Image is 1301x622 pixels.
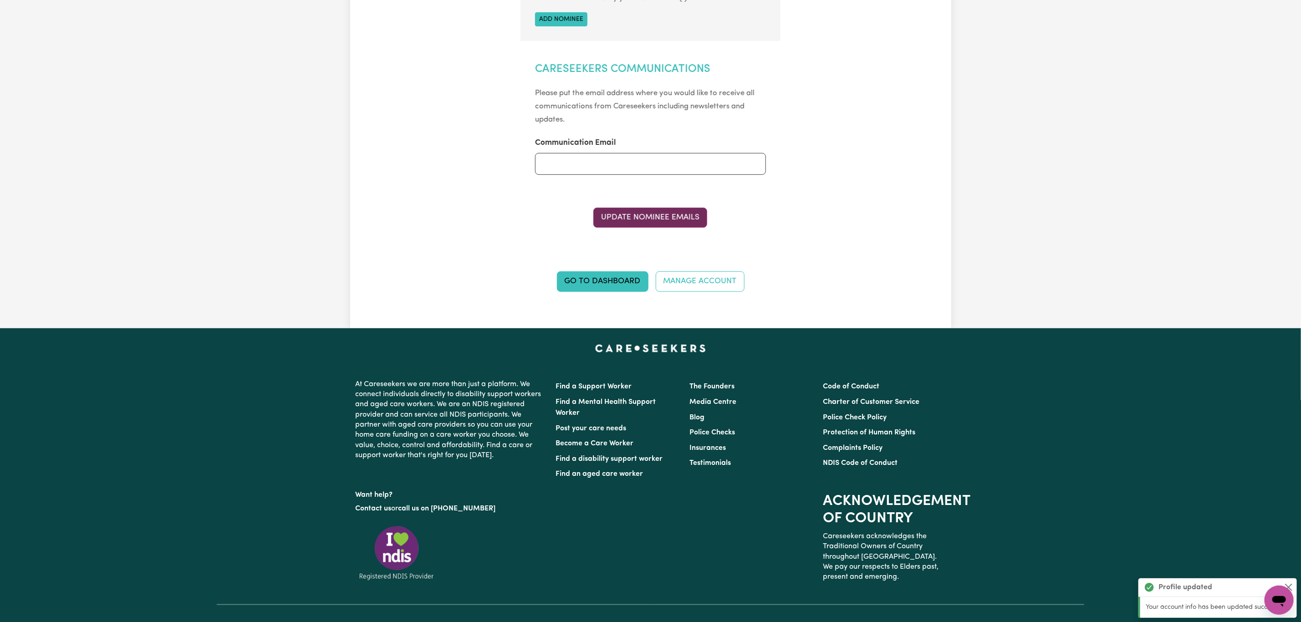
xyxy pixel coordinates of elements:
[689,383,735,390] a: The Founders
[356,376,545,464] p: At Careseekers we are more than just a platform. We connect individuals directly to disability su...
[535,63,766,76] h2: Careseekers Communications
[1158,582,1212,593] strong: Profile updated
[356,486,545,500] p: Want help?
[823,493,945,528] h2: Acknowledgement of Country
[689,429,735,436] a: Police Checks
[1146,602,1291,612] p: Your account info has been updated successfully
[823,429,915,436] a: Protection of Human Rights
[356,525,438,581] img: Registered NDIS provider
[535,137,616,149] label: Communication Email
[689,398,736,406] a: Media Centre
[556,383,632,390] a: Find a Support Worker
[556,425,627,432] a: Post your care needs
[689,444,726,452] a: Insurances
[823,383,879,390] a: Code of Conduct
[556,470,643,478] a: Find an aged care worker
[557,271,648,291] a: Go to Dashboard
[535,12,587,26] button: Add nominee
[823,414,887,421] a: Police Check Policy
[356,505,392,512] a: Contact us
[356,500,545,517] p: or
[1283,582,1294,593] button: Close
[556,398,656,417] a: Find a Mental Health Support Worker
[823,528,945,586] p: Careseekers acknowledges the Traditional Owners of Country throughout [GEOGRAPHIC_DATA]. We pay o...
[556,440,634,447] a: Become a Care Worker
[823,444,883,452] a: Complaints Policy
[535,89,755,123] small: Please put the email address where you would like to receive all communications from Careseekers ...
[689,459,731,467] a: Testimonials
[689,414,704,421] a: Blog
[1265,586,1294,615] iframe: Button to launch messaging window, conversation in progress
[823,459,898,467] a: NDIS Code of Conduct
[656,271,745,291] a: Manage Account
[556,455,663,463] a: Find a disability support worker
[823,398,919,406] a: Charter of Customer Service
[595,345,706,352] a: Careseekers home page
[398,505,496,512] a: call us on [PHONE_NUMBER]
[593,208,707,228] button: Update Nominee Emails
